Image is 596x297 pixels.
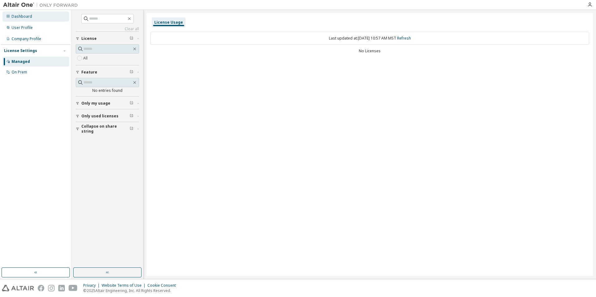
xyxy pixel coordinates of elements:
[81,124,130,134] span: Collapse on share string
[76,97,139,110] button: Only my usage
[69,285,78,291] img: youtube.svg
[76,122,139,136] button: Collapse on share string
[58,285,65,291] img: linkedin.svg
[130,126,133,131] span: Clear filter
[12,14,32,19] div: Dashboard
[12,70,27,75] div: On Prem
[76,32,139,45] button: License
[147,283,180,288] div: Cookie Consent
[38,285,44,291] img: facebook.svg
[130,36,133,41] span: Clear filter
[76,65,139,79] button: Feature
[12,25,33,30] div: User Profile
[130,101,133,106] span: Clear filter
[150,32,589,45] div: Last updated at: [DATE] 10:57 AM MST
[76,88,139,93] div: No entries found
[12,59,30,64] div: Managed
[83,54,89,62] label: All
[12,36,41,41] div: Company Profile
[154,20,183,25] div: License Usage
[3,2,81,8] img: Altair One
[4,48,37,53] div: License Settings
[83,288,180,293] p: © 2025 Altair Engineering, Inc. All Rights Reserved.
[48,285,55,291] img: instagram.svg
[102,283,147,288] div: Website Terms of Use
[81,36,97,41] span: License
[76,26,139,31] a: Clear all
[397,35,411,41] a: Refresh
[81,101,110,106] span: Only my usage
[83,283,102,288] div: Privacy
[81,70,97,75] span: Feature
[130,114,133,119] span: Clear filter
[150,49,589,54] div: No Licenses
[130,70,133,75] span: Clear filter
[76,109,139,123] button: Only used licenses
[81,114,118,119] span: Only used licenses
[2,285,34,291] img: altair_logo.svg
